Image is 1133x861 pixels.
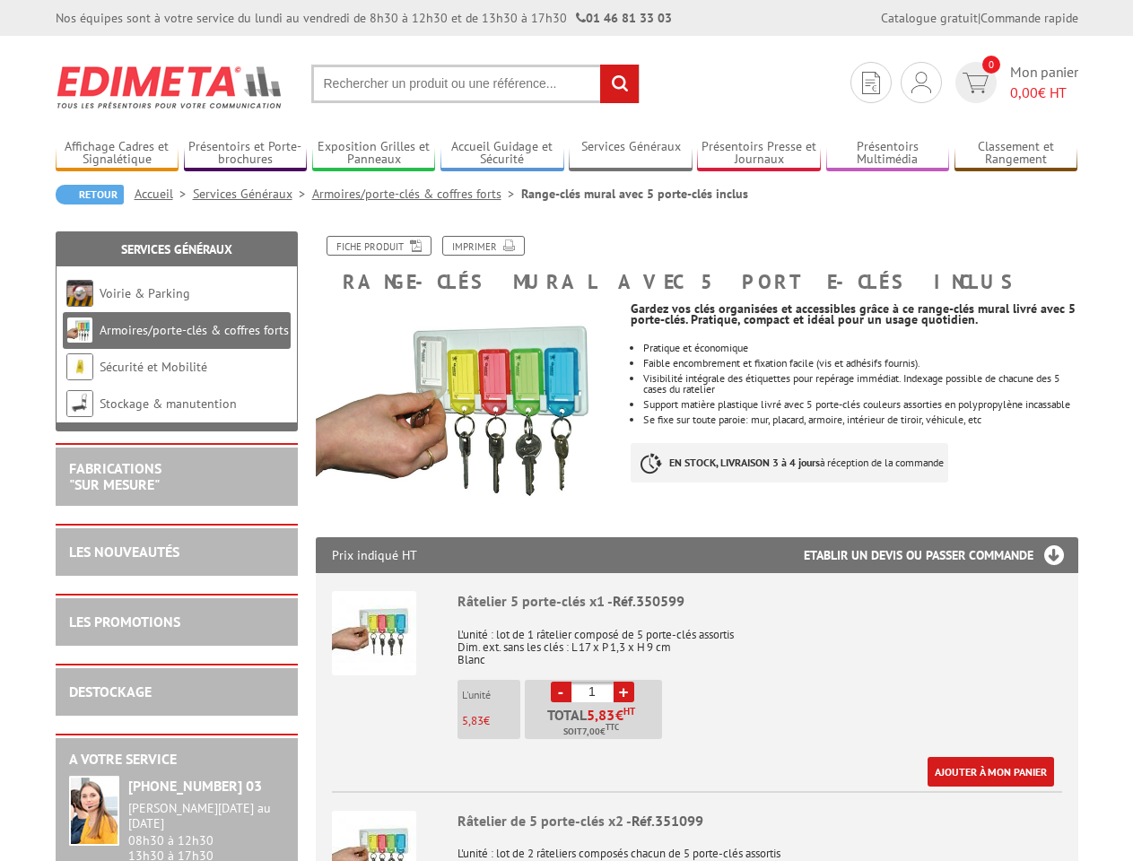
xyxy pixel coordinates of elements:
[862,72,880,94] img: devis rapide
[56,9,672,27] div: Nos équipes sont à votre service du lundi au vendredi de 8h30 à 12h30 et de 13h30 à 17h30
[69,752,284,768] h2: A votre service
[643,414,1077,425] p: Se fixe sur toute paroie: mur, placard, armoire, intérieur de tiroir, véhicule, etc
[669,456,820,469] strong: EN STOCK, LIVRAISON 3 à 4 jours
[312,139,436,169] a: Exposition Grilles et Panneaux
[569,139,693,169] a: Services Généraux
[311,65,640,103] input: Rechercher un produit ou une référence...
[128,777,262,795] strong: [PHONE_NUMBER] 03
[100,359,207,375] a: Sécurité et Mobilité
[613,592,684,610] span: Réf.350599
[982,56,1000,74] span: 0
[69,459,161,493] a: FABRICATIONS"Sur Mesure"
[881,10,978,26] a: Catalogue gratuit
[440,139,564,169] a: Accueil Guidage et Sécurité
[135,186,193,202] a: Accueil
[631,443,948,483] p: à réception de la commande
[606,722,619,732] sup: TTC
[100,396,237,412] a: Stockage & manutention
[600,65,639,103] input: rechercher
[911,72,931,93] img: devis rapide
[458,811,1062,831] div: Râtelier de 5 porte-clés x2 -
[69,543,179,561] a: LES NOUVEAUTÉS
[69,776,119,846] img: widget-service.jpg
[881,9,1078,27] div: |
[529,708,662,739] p: Total
[458,591,1062,612] div: Râtelier 5 porte-clés x1 -
[312,186,521,202] a: Armoires/porte-clés & coffres forts
[1010,83,1078,103] span: € HT
[100,285,190,301] a: Voirie & Parking
[576,10,672,26] strong: 01 46 81 33 03
[184,139,308,169] a: Présentoirs et Porte-brochures
[521,185,748,203] li: Range-clés mural avec 5 porte-clés inclus
[128,801,284,831] div: [PERSON_NAME][DATE] au [DATE]
[826,139,950,169] a: Présentoirs Multimédia
[928,757,1054,787] a: Ajouter à mon panier
[614,682,634,702] a: +
[193,186,312,202] a: Services Généraux
[631,300,1076,327] strong: Gardez vos clés organisées et accessibles grâce à ce range-clés mural livré avec 5 porte-clés. Pr...
[1010,83,1038,101] span: 0,00
[587,708,615,722] span: 5,83
[458,616,1062,666] p: L'unité : lot de 1 râtelier composé de 5 porte-clés assortis Dim. ext. sans les clés : L 17 x P 1...
[582,725,600,739] span: 7,00
[56,54,284,120] img: Edimeta
[980,10,1078,26] a: Commande rapide
[332,537,417,573] p: Prix indiqué HT
[563,725,619,739] span: Soit €
[69,613,180,631] a: LES PROMOTIONS
[56,139,179,169] a: Affichage Cadres et Signalétique
[69,683,152,700] a: DESTOCKAGE
[66,390,93,417] img: Stockage & manutention
[615,708,623,722] span: €
[66,280,93,307] img: Voirie & Parking
[66,317,93,344] img: Armoires/porte-clés & coffres forts
[1010,62,1078,103] span: Mon panier
[963,73,989,93] img: devis rapide
[462,689,520,701] p: L'unité
[462,713,484,728] span: 5,83
[100,322,289,338] a: Armoires/porte-clés & coffres forts
[56,185,124,204] a: Retour
[442,236,525,256] a: Imprimer
[804,537,1078,573] h3: Etablir un devis ou passer commande
[954,139,1078,169] a: Classement et Rangement
[551,682,571,702] a: -
[643,373,1077,395] li: Visibilité intégrale des étiquettes pour repérage immédiat. Indexage possible de chacune des 5 ca...
[951,62,1078,103] a: devis rapide 0 Mon panier 0,00€ HT
[623,705,635,717] sup: HT
[66,353,93,380] img: Sécurité et Mobilité
[332,591,416,675] img: Râtelier 5 porte-clés x1
[632,812,703,830] span: Réf.351099
[462,715,520,727] p: €
[643,343,1077,353] li: Pratique et économique
[643,399,1077,410] li: Support matière plastique livré avec 5 porte-clés couleurs assorties en polypropylène incassable
[316,301,618,527] img: porte_cles_350599.jpg
[697,139,821,169] a: Présentoirs Presse et Journaux
[327,236,431,256] a: Fiche produit
[121,241,232,257] a: Services Généraux
[643,358,1077,369] li: Faible encombrement et fixation facile (vis et adhésifs fournis).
